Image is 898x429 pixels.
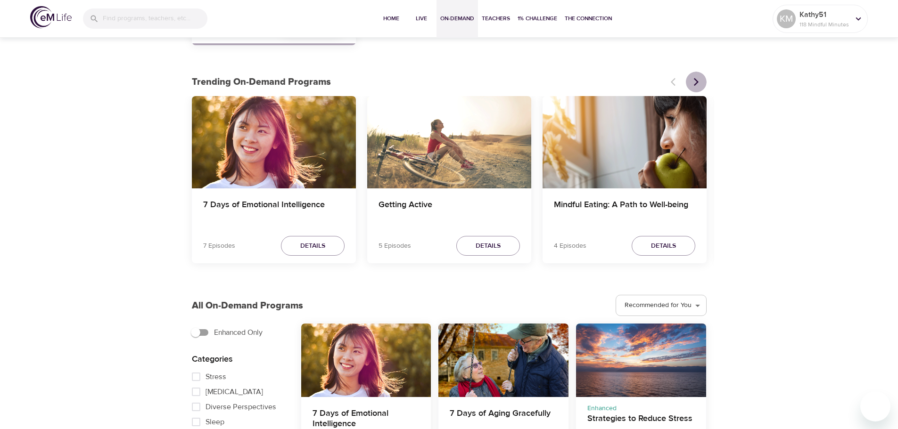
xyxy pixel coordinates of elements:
p: 5 Episodes [379,241,411,251]
button: 7 Days of Emotional Intelligence [192,96,356,188]
button: Mindful Eating: A Path to Well-being [543,96,707,188]
span: Details [651,240,676,252]
span: Details [476,240,501,252]
button: Next items [686,72,707,92]
span: [MEDICAL_DATA] [206,386,263,397]
span: On-Demand [440,14,474,24]
p: All On-Demand Programs [192,299,303,313]
p: Categories [192,353,286,365]
p: 118 Mindful Minutes [799,20,849,29]
span: Enhanced Only [214,327,263,338]
span: Enhanced [587,404,617,413]
p: 4 Episodes [554,241,586,251]
p: 7 Episodes [203,241,235,251]
button: 7 Days of Emotional Intelligence [301,324,431,397]
span: Home [380,14,403,24]
iframe: Button to launch messaging window [860,391,890,421]
img: logo [30,6,72,28]
span: Teachers [482,14,510,24]
button: Getting Active [367,96,531,188]
p: Trending On-Demand Programs [192,75,665,89]
button: Details [281,236,345,256]
span: 1% Challenge [518,14,557,24]
span: Details [300,240,325,252]
button: Details [456,236,520,256]
h4: Mindful Eating: A Path to Well-being [554,200,695,222]
h4: Getting Active [379,200,520,222]
span: Diverse Perspectives [206,401,276,413]
input: Find programs, teachers, etc... [103,8,207,29]
button: Strategies to Reduce Stress [576,324,706,397]
span: Live [410,14,433,24]
div: KM [777,9,796,28]
button: 7 Days of Aging Gracefully [438,324,568,397]
h4: 7 Days of Emotional Intelligence [203,200,345,222]
span: The Connection [565,14,612,24]
span: Sleep [206,416,224,428]
p: Kathy51 [799,9,849,20]
button: Details [632,236,695,256]
span: Stress [206,371,226,382]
